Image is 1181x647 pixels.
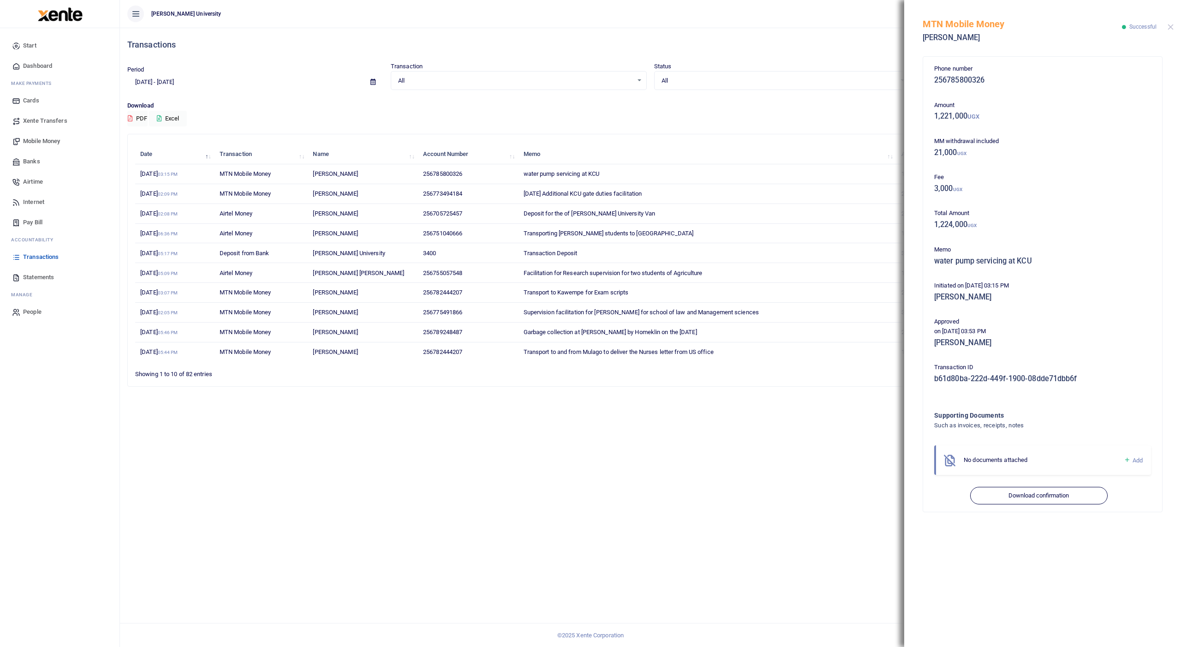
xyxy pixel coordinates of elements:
[524,270,703,276] span: Facilitation for Research supervision for two students of Agriculture
[654,62,672,71] label: Status
[934,257,1151,266] h5: water pump servicing at KCU
[220,329,271,335] span: MTN Mobile Money
[158,290,178,295] small: 03:07 PM
[524,190,642,197] span: [DATE] Additional KCU gate duties facilitation
[923,33,1122,42] h5: [PERSON_NAME]
[934,137,1151,146] p: MM withdrawal included
[23,116,67,126] span: Xente Transfers
[901,289,928,296] span: 26,005
[158,271,178,276] small: 05:09 PM
[16,81,52,86] span: ake Payments
[7,90,112,111] a: Cards
[313,270,404,276] span: [PERSON_NAME] [PERSON_NAME]
[313,170,358,177] span: [PERSON_NAME]
[934,327,1151,336] p: on [DATE] 03:53 PM
[934,173,1151,182] p: Fee
[23,137,60,146] span: Mobile Money
[220,309,271,316] span: MTN Mobile Money
[524,210,656,217] span: Deposit for the of [PERSON_NAME] University Van
[308,144,418,164] th: Name: activate to sort column ascending
[23,157,40,166] span: Banks
[7,247,112,267] a: Transactions
[23,307,42,317] span: People
[934,317,1151,327] p: Approved
[7,192,112,212] a: Internet
[934,410,1114,420] h4: Supporting Documents
[934,112,1151,121] h5: 1,221,000
[140,289,178,296] span: [DATE]
[23,61,52,71] span: Dashboard
[423,210,462,217] span: 256705725457
[149,111,187,126] button: Excel
[220,210,252,217] span: Airtel Money
[934,245,1151,255] p: Memo
[23,177,43,186] span: Airtime
[220,289,271,296] span: MTN Mobile Money
[423,230,462,237] span: 256751040666
[1168,24,1174,30] button: Close
[7,76,112,90] li: M
[901,348,928,355] span: 16,960
[140,230,178,237] span: [DATE]
[23,218,42,227] span: Pay Bill
[158,211,178,216] small: 02:08 PM
[423,309,462,316] span: 256775491866
[524,348,714,355] span: Transport to and from Mulago to deliver the Nurses letter from US office
[953,187,962,192] small: UGX
[896,144,967,164] th: Amount: activate to sort column ascending
[901,190,931,197] span: 200,000
[934,281,1151,291] p: Initiated on [DATE] 03:15 PM
[7,288,112,302] li: M
[398,76,633,85] span: All
[140,348,178,355] span: [DATE]
[220,230,252,237] span: Airtel Money
[423,329,462,335] span: 256789248487
[16,292,33,297] span: anage
[901,270,931,276] span: 100,000
[524,329,697,335] span: Garbage collection at [PERSON_NAME] by Homeklin on the [DATE]
[901,230,931,237] span: 100,000
[934,363,1151,372] p: Transaction ID
[934,184,1151,193] h5: 3,000
[391,62,423,71] label: Transaction
[135,144,215,164] th: Date: activate to sort column descending
[423,270,462,276] span: 256755057548
[934,101,1151,110] p: Amount
[423,190,462,197] span: 256773494184
[220,270,252,276] span: Airtel Money
[7,131,112,151] a: Mobile Money
[7,212,112,233] a: Pay Bill
[7,36,112,56] a: Start
[127,101,1174,111] p: Download
[7,111,112,131] a: Xente Transfers
[423,250,436,257] span: 3400
[518,144,896,164] th: Memo: activate to sort column ascending
[934,293,1151,302] h5: [PERSON_NAME]
[901,210,936,217] span: 2,000,000
[7,267,112,288] a: Statements
[7,56,112,76] a: Dashboard
[964,456,1027,463] span: No documents attached
[140,309,178,316] span: [DATE]
[7,151,112,172] a: Banks
[934,220,1151,229] h5: 1,224,000
[220,170,271,177] span: MTN Mobile Money
[23,41,36,50] span: Start
[158,231,178,236] small: 06:36 PM
[524,289,629,296] span: Transport to Kawempe for Exam scripts
[1133,457,1143,464] span: Add
[934,148,1151,157] h5: 21,000
[423,170,462,177] span: 256785800326
[23,96,39,105] span: Cards
[140,170,178,177] span: [DATE]
[934,338,1151,347] h5: [PERSON_NAME]
[140,329,178,335] span: [DATE]
[158,350,178,355] small: 05:44 PM
[313,190,358,197] span: [PERSON_NAME]
[37,10,83,17] a: logo-small logo-large logo-large
[7,172,112,192] a: Airtime
[158,330,178,335] small: 05:46 PM
[158,310,178,315] small: 02:05 PM
[934,76,1151,85] h5: 256785800326
[1124,455,1143,466] a: Add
